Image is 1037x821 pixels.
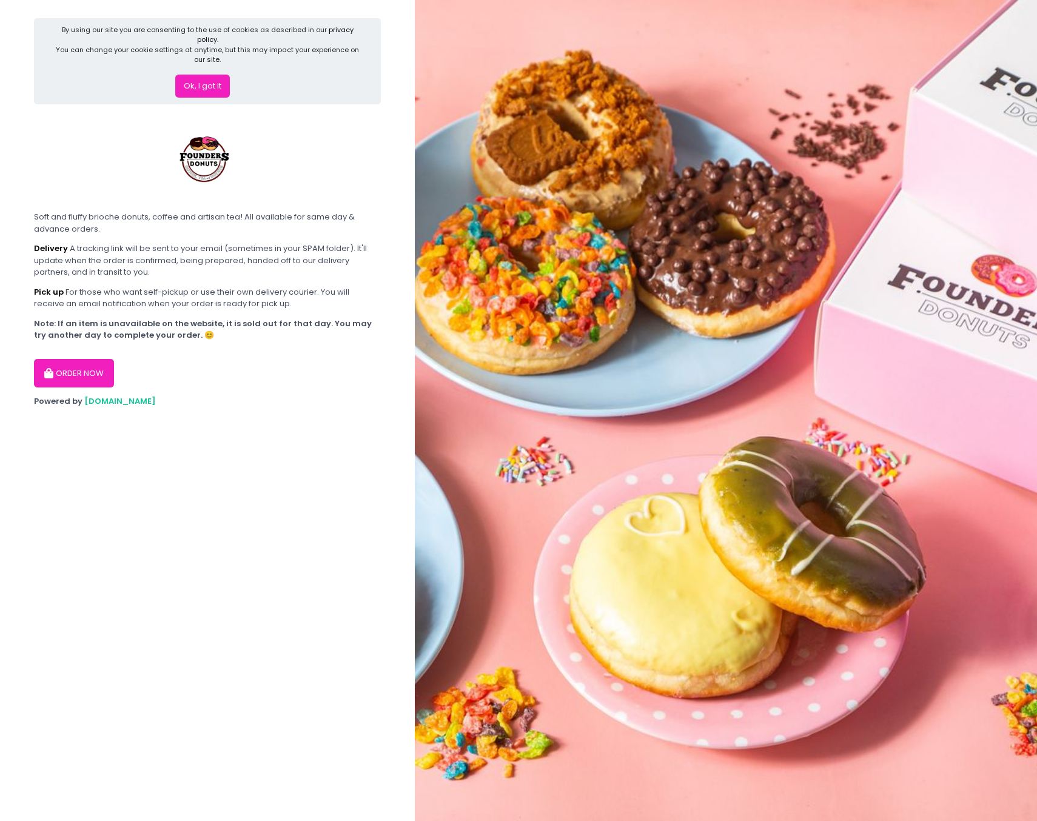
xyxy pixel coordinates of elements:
[34,286,381,310] div: For those who want self-pickup or use their own delivery courier. You will receive an email notif...
[34,243,381,278] div: A tracking link will be sent to your email (sometimes in your SPAM folder). It'll update when the...
[34,318,381,341] div: Note: If an item is unavailable on the website, it is sold out for that day. You may try another ...
[175,75,230,98] button: Ok, I got it
[34,359,114,388] button: ORDER NOW
[34,243,68,254] b: Delivery
[34,395,381,407] div: Powered by
[34,211,381,235] div: Soft and fluffy brioche donuts, coffee and artisan tea! All available for same day & advance orders.
[197,25,354,45] a: privacy policy.
[160,112,251,203] img: Founders Donuts
[34,286,64,298] b: Pick up
[84,395,156,407] a: [DOMAIN_NAME]
[55,25,361,65] div: By using our site you are consenting to the use of cookies as described in our You can change you...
